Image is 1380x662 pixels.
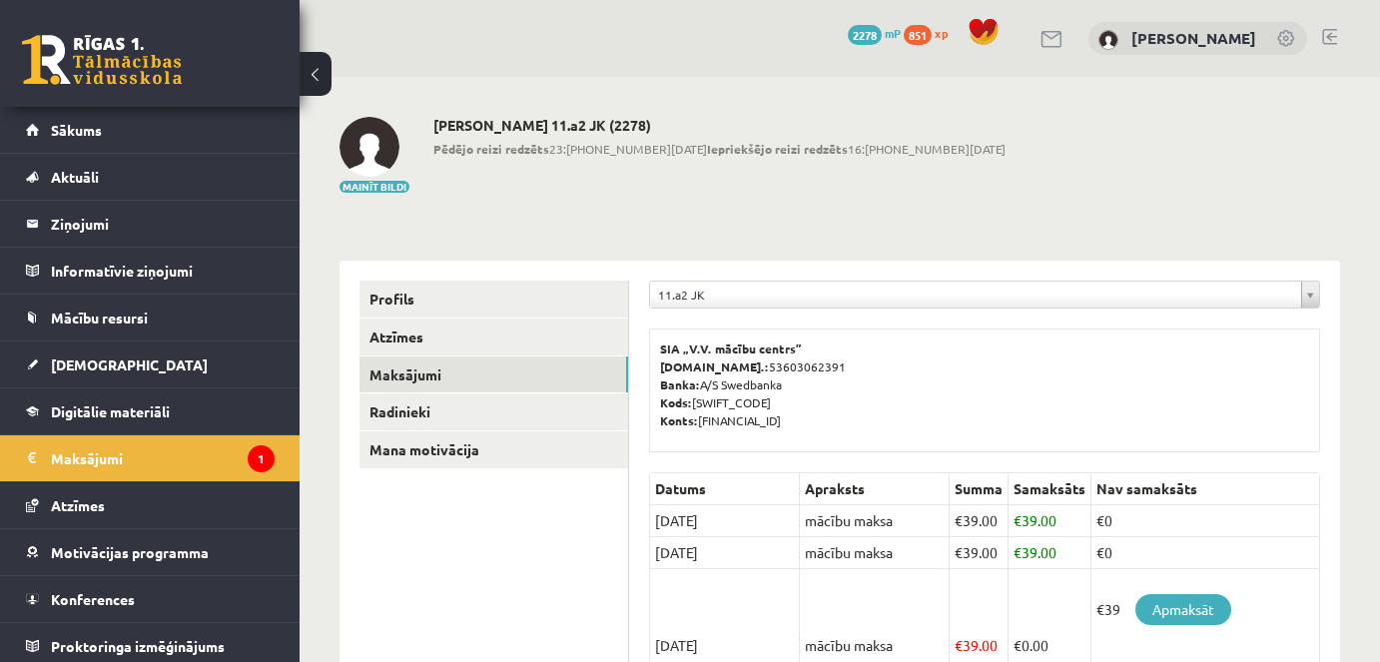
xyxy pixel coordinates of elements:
a: Mana motivācija [359,431,628,468]
span: Motivācijas programma [51,543,209,561]
span: xp [935,25,948,41]
th: Nav samaksāts [1091,473,1320,505]
a: Maksājumi1 [26,435,275,481]
th: Apraksts [800,473,950,505]
b: [DOMAIN_NAME].: [660,358,769,374]
td: €0 [1091,537,1320,569]
td: 39.00 [950,537,1009,569]
legend: Ziņojumi [51,201,275,247]
b: Kods: [660,394,692,410]
td: €0 [1091,505,1320,537]
td: mācību maksa [800,537,950,569]
span: Mācību resursi [51,309,148,327]
span: 2278 [848,25,882,45]
span: € [1014,636,1022,654]
span: mP [885,25,901,41]
a: Mācību resursi [26,295,275,340]
a: Digitālie materiāli [26,388,275,434]
button: Mainīt bildi [340,181,409,193]
span: € [955,636,963,654]
h2: [PERSON_NAME] 11.a2 JK (2278) [433,117,1006,134]
b: Banka: [660,376,700,392]
a: Konferences [26,576,275,622]
td: [DATE] [650,505,800,537]
a: Ziņojumi [26,201,275,247]
span: € [955,543,963,561]
a: Sākums [26,107,275,153]
a: Atzīmes [26,482,275,528]
legend: Maksājumi [51,435,275,481]
b: Pēdējo reizi redzēts [433,141,549,157]
span: 11.a2 JK [658,282,1293,308]
a: [DEMOGRAPHIC_DATA] [26,341,275,387]
img: Evelīna Tarvāne [340,117,399,177]
span: [DEMOGRAPHIC_DATA] [51,355,208,373]
th: Summa [950,473,1009,505]
a: Radinieki [359,393,628,430]
span: Proktoringa izmēģinājums [51,637,225,655]
span: Atzīmes [51,496,105,514]
span: Digitālie materiāli [51,402,170,420]
a: Atzīmes [359,319,628,355]
th: Samaksāts [1009,473,1091,505]
a: 2278 mP [848,25,901,41]
img: Evelīna Tarvāne [1098,30,1118,50]
a: Informatīvie ziņojumi [26,248,275,294]
legend: Informatīvie ziņojumi [51,248,275,294]
span: € [1014,543,1022,561]
span: Konferences [51,590,135,608]
td: 39.00 [1009,505,1091,537]
a: [PERSON_NAME] [1131,28,1256,48]
span: € [955,511,963,529]
a: Motivācijas programma [26,529,275,575]
td: 39.00 [1009,537,1091,569]
a: Apmaksāt [1135,594,1231,625]
a: Maksājumi [359,356,628,393]
b: Iepriekšējo reizi redzēts [707,141,848,157]
a: Aktuāli [26,154,275,200]
i: 1 [248,445,275,472]
span: 23:[PHONE_NUMBER][DATE] 16:[PHONE_NUMBER][DATE] [433,140,1006,158]
td: [DATE] [650,537,800,569]
span: Aktuāli [51,168,99,186]
a: 11.a2 JK [650,282,1319,308]
td: 39.00 [950,505,1009,537]
span: Sākums [51,121,102,139]
p: 53603062391 A/S Swedbanka [SWIFT_CODE] [FINANCIAL_ID] [660,339,1309,429]
b: Konts: [660,412,698,428]
b: SIA „V.V. mācību centrs” [660,340,803,356]
span: 851 [904,25,932,45]
a: Profils [359,281,628,318]
th: Datums [650,473,800,505]
span: € [1014,511,1022,529]
td: mācību maksa [800,505,950,537]
a: Rīgas 1. Tālmācības vidusskola [22,35,182,85]
a: 851 xp [904,25,958,41]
